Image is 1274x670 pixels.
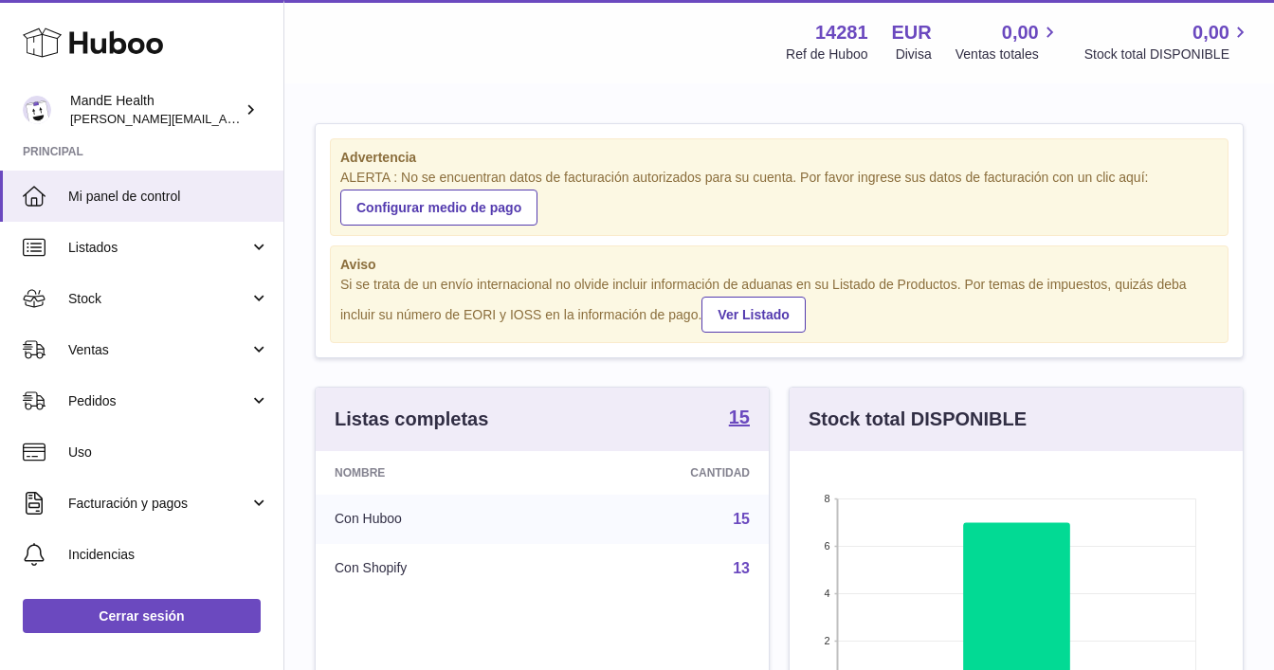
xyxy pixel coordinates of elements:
strong: EUR [892,20,932,45]
span: Stock total DISPONIBLE [1084,45,1251,63]
a: Cerrar sesión [23,599,261,633]
span: [PERSON_NAME][EMAIL_ADDRESS][PERSON_NAME][DOMAIN_NAME] [70,111,482,126]
div: Ref de Huboo [786,45,867,63]
text: 4 [824,588,829,599]
a: 13 [733,560,750,576]
span: Incidencias [68,546,269,564]
span: 0,00 [1002,20,1039,45]
h3: Stock total DISPONIBLE [809,407,1027,432]
span: Stock [68,290,249,308]
h3: Listas completas [335,407,488,432]
span: Listados [68,239,249,257]
a: Ver Listado [701,297,805,333]
span: 0,00 [1192,20,1229,45]
span: Pedidos [68,392,249,410]
a: 15 [733,511,750,527]
a: 0,00 Stock total DISPONIBLE [1084,20,1251,63]
text: 8 [824,493,829,504]
th: Nombre [316,451,556,495]
span: Mi panel de control [68,188,269,206]
strong: 14281 [815,20,868,45]
span: Ventas [68,341,249,359]
text: 2 [824,635,829,646]
a: Configurar medio de pago [340,190,537,226]
td: Con Huboo [316,495,556,544]
div: Divisa [896,45,932,63]
div: Si se trata de un envío internacional no olvide incluir información de aduanas en su Listado de P... [340,276,1218,333]
strong: Aviso [340,256,1218,274]
img: luis.mendieta@mandehealth.com [23,96,51,124]
span: Facturación y pagos [68,495,249,513]
td: Con Shopify [316,544,556,593]
a: 0,00 Ventas totales [955,20,1061,63]
div: MandE Health [70,92,241,128]
th: Cantidad [556,451,769,495]
span: Uso [68,444,269,462]
a: 15 [729,407,750,430]
strong: 15 [729,407,750,426]
text: 6 [824,540,829,552]
span: Ventas totales [955,45,1061,63]
strong: Advertencia [340,149,1218,167]
div: ALERTA : No se encuentran datos de facturación autorizados para su cuenta. Por favor ingrese sus ... [340,169,1218,226]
